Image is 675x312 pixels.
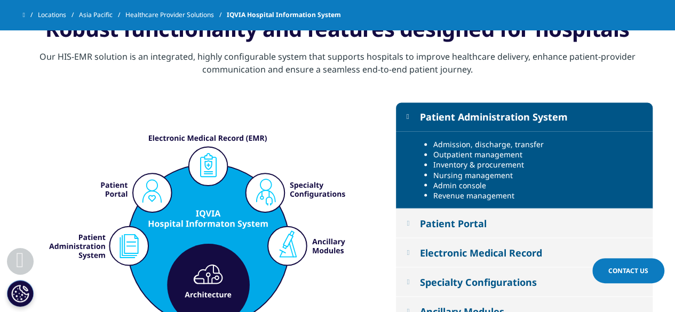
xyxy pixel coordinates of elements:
[23,50,653,76] center: Our HIS-EMR solution is an integrated, highly configurable system that supports hospitals to impr...
[608,266,648,275] span: Contact Us
[79,5,125,25] a: Asia Pacific
[592,258,664,283] a: Contact Us
[419,217,486,229] div: Patient Portal
[419,110,567,123] div: Patient Administration System
[396,267,653,296] button: Specialty Configurations
[7,280,34,307] button: Cookie Settings
[433,180,645,190] li: Admin console
[433,159,645,170] li: Inventory & procurement
[419,246,542,259] div: Electronic Medical Record
[396,209,653,237] button: Patient Portal
[396,238,653,267] button: Electronic Medical Record
[433,149,645,159] li: Outpatient management
[125,5,227,25] a: Healthcare Provider Solutions
[396,102,653,131] button: Patient Administration System
[433,190,645,200] li: Revenue management
[38,5,79,25] a: Locations
[23,15,653,42] center: Robust functionality and features designed for hospitals
[419,275,536,288] div: Specialty Configurations
[433,139,645,149] li: Admission, discharge, transfer
[433,170,645,180] li: Nursing management
[227,5,341,25] span: IQVIA Hospital Information System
